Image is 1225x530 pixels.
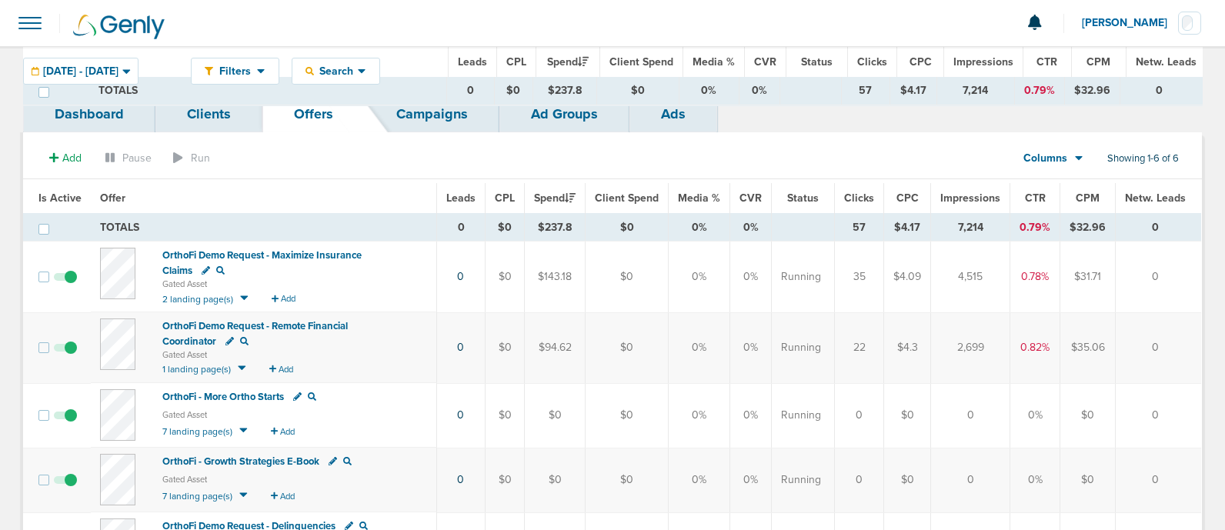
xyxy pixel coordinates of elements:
span: Offer [100,55,125,68]
td: 22 [835,312,884,383]
td: 0 [835,448,884,512]
span: Leads [458,55,487,68]
span: Filters [213,65,257,78]
span: Add [281,294,295,304]
td: 0.82% [1010,312,1060,383]
span: Impressions [953,55,1013,68]
td: 0 [835,383,884,448]
td: 0 [1116,214,1202,242]
td: 0% [1010,448,1060,512]
td: 0 [446,77,494,105]
span: CPL [506,55,526,68]
span: 1 landing page(s) [162,364,231,375]
span: CPM [1086,55,1110,68]
span: 7 landing page(s) [162,426,232,437]
td: $32.96 [1060,214,1116,242]
span: Running [781,408,821,423]
td: 7,214 [931,214,1010,242]
a: Ads [629,96,717,132]
span: OrthoFi - Growth Strategies E-Book [162,455,319,468]
span: Add [62,152,82,165]
span: Add [279,365,293,375]
span: Offer [100,192,125,205]
span: Media % [678,192,720,205]
a: Clients [155,96,262,132]
small: Gated Asset [162,349,427,362]
td: 0% [730,214,772,242]
td: 0% [730,312,772,383]
td: 0% [669,383,730,448]
td: 0.78% [1010,242,1060,312]
td: 0% [739,77,779,105]
td: 0 [1120,77,1204,105]
td: $0 [586,214,669,242]
a: 0 [457,270,464,283]
img: Genly [73,15,165,39]
td: $0 [884,383,931,448]
td: 2,699 [931,312,1010,383]
span: Search [314,65,358,78]
span: Clicks [857,55,887,68]
td: TOTALS [89,77,446,105]
td: 0 [931,448,1010,512]
td: $32.96 [1064,77,1120,105]
td: $0 [1060,383,1116,448]
small: Gated Asset [162,278,427,291]
span: Media % [693,55,735,68]
td: 57 [835,214,884,242]
span: Netw. Leads [1136,55,1197,68]
span: Is Active [38,55,82,68]
td: 0% [679,77,739,105]
td: 0 [1116,448,1202,512]
span: Running [781,340,821,355]
td: 35 [835,242,884,312]
span: Columns [1023,151,1067,166]
td: 57 [841,77,890,105]
span: CPC [910,55,932,68]
td: 0.79% [1010,214,1060,242]
span: CTR [1025,192,1046,205]
span: [DATE] - [DATE] [43,66,118,77]
span: CPL [495,192,515,205]
span: Leads [446,192,476,205]
td: $4.17 [884,214,931,242]
td: 0% [669,214,730,242]
td: $0 [586,242,669,312]
td: $94.62 [525,312,586,383]
span: Spend [534,192,576,205]
span: Is Active [38,192,82,205]
span: Showing 1-6 of 6 [1107,152,1179,165]
td: $0 [525,448,586,512]
td: 0% [730,242,772,312]
td: 0% [669,448,730,512]
span: CVR [754,55,776,68]
td: 0% [669,242,730,312]
small: Gated Asset [162,474,427,488]
a: Dashboard [23,96,155,132]
td: $237.8 [525,214,586,242]
td: $0 [494,77,532,105]
td: $143.18 [525,242,586,312]
td: $0 [486,448,525,512]
span: [PERSON_NAME] [1082,18,1178,28]
span: Running [781,269,821,285]
td: 7,214 [936,77,1014,105]
td: 0 [1116,383,1202,448]
span: Impressions [940,192,1000,205]
td: TOTALS [91,214,437,242]
td: $4.17 [890,77,936,105]
span: OrthoFi Demo Request - Remote Financial Coordinator [162,320,348,348]
span: CTR [1036,55,1057,68]
span: Add [280,492,295,502]
td: $31.71 [1060,242,1116,312]
td: $0 [486,383,525,448]
span: CPC [896,192,919,205]
td: $0 [586,448,669,512]
a: 0 [457,408,464,422]
td: $0 [486,242,525,312]
span: Spend [547,55,589,68]
a: 0 [457,341,464,354]
span: OrthoFi - More Ortho Starts [162,391,284,403]
span: Clicks [844,192,874,205]
span: OrthoFi Demo Request - Maximize Insurance Claims [162,249,362,277]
